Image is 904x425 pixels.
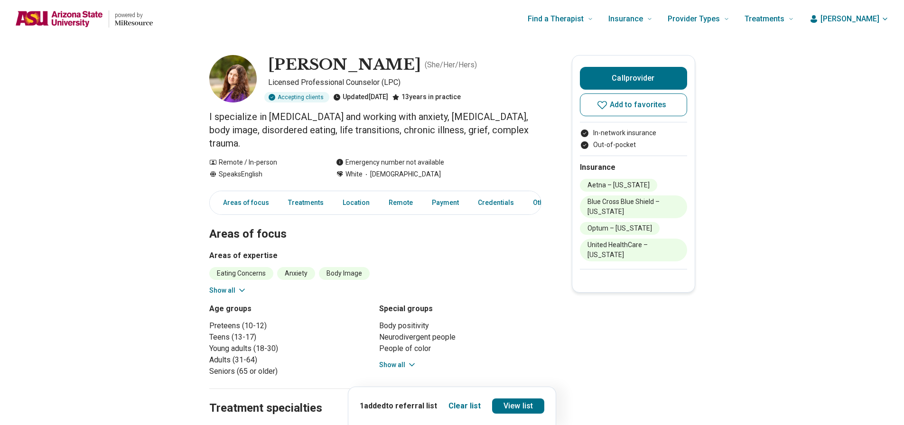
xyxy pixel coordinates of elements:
[580,195,687,218] li: Blue Cross Blue Shield – [US_STATE]
[209,110,541,150] p: I specialize in [MEDICAL_DATA] and working with anxiety, [MEDICAL_DATA], body image, disordered e...
[580,179,657,192] li: Aetna – [US_STATE]
[608,12,643,26] span: Insurance
[379,303,541,314] h3: Special groups
[379,360,417,370] button: Show all
[209,267,273,280] li: Eating Concerns
[580,222,660,235] li: Optum – [US_STATE]
[209,332,372,343] li: Teens (13-17)
[209,343,372,354] li: Young adults (18-30)
[209,55,257,102] img: Michelle Figurski, Licensed Professional Counselor (LPC)
[115,11,153,19] p: powered by
[209,286,247,296] button: Show all
[209,303,372,314] h3: Age groups
[277,267,315,280] li: Anxiety
[386,401,437,410] span: to referral list
[282,193,329,212] a: Treatments
[580,93,687,116] button: Add to favorites
[379,343,541,354] li: People of color
[209,203,541,242] h2: Areas of focus
[337,193,375,212] a: Location
[209,157,317,167] div: Remote / In-person
[209,169,317,179] div: Speaks English
[425,59,477,71] p: ( She/Her/Hers )
[209,366,372,377] li: Seniors (65 or older)
[527,193,561,212] a: Other
[15,4,153,34] a: Home page
[820,13,879,25] span: [PERSON_NAME]
[264,92,329,102] div: Accepting clients
[379,320,541,332] li: Body positivity
[580,67,687,90] button: Callprovider
[426,193,465,212] a: Payment
[383,193,419,212] a: Remote
[472,193,520,212] a: Credentials
[333,92,388,102] div: Updated [DATE]
[209,378,541,416] h2: Treatment specialties
[745,12,784,26] span: Treatments
[345,169,363,179] span: White
[209,320,372,332] li: Preteens (10-12)
[580,162,687,173] h2: Insurance
[363,169,441,179] span: [DEMOGRAPHIC_DATA]
[580,128,687,138] li: In-network insurance
[448,400,481,412] button: Clear list
[610,101,667,109] span: Add to favorites
[268,77,541,88] p: Licensed Professional Counselor (LPC)
[319,267,370,280] li: Body Image
[268,55,421,75] h1: [PERSON_NAME]
[336,157,444,167] div: Emergency number not available
[209,250,541,261] h3: Areas of expertise
[212,193,275,212] a: Areas of focus
[580,239,687,261] li: United HealthCare – [US_STATE]
[580,140,687,150] li: Out-of-pocket
[580,128,687,150] ul: Payment options
[379,332,541,343] li: Neurodivergent people
[492,398,544,414] a: View list
[809,13,889,25] button: [PERSON_NAME]
[528,12,584,26] span: Find a Therapist
[668,12,720,26] span: Provider Types
[209,354,372,366] li: Adults (31-64)
[392,92,461,102] div: 13 years in practice
[360,400,437,412] p: 1 added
